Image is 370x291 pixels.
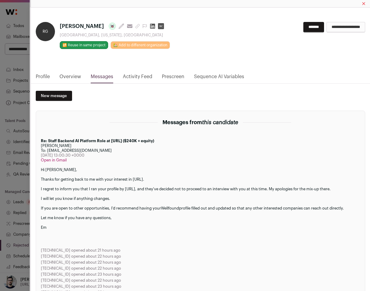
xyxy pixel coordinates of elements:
[60,41,108,49] button: 🔂 Reuse in same project
[41,284,360,289] div: [TECHNICAL_ID] opened about 23 hours ago
[161,206,179,210] a: Wellfound
[41,225,360,230] div: Em
[60,33,170,38] div: [GEOGRAPHIC_DATA], [US_STATE], [GEOGRAPHIC_DATA]
[162,73,184,83] a: Prescreen
[41,266,360,271] div: [TECHNICAL_ID] opened about 22 hours ago
[41,153,360,158] div: [DATE] 13:00:30 +0000
[123,73,152,83] a: Activity Feed
[202,120,238,125] span: this candidate
[41,139,360,143] div: Re: Staff Backend AI Platform Role at [URL] ($240K + equity)
[41,278,360,283] div: [TECHNICAL_ID] opened about 22 hours ago
[41,260,360,265] div: [TECHNICAL_ID] opened about 22 hours ago
[41,177,360,182] div: Thanks for getting back to me with your interest in [URL].
[194,73,244,83] a: Sequence AI Variables
[111,41,170,49] a: 🏡 Add to different organization
[41,148,360,153] div: To: [EMAIL_ADDRESS][DOMAIN_NAME]
[41,248,360,253] div: [TECHNICAL_ID] opened about 21 hours ago
[59,73,81,83] a: Overview
[41,167,360,172] div: Hi [PERSON_NAME],
[41,254,360,259] div: [TECHNICAL_ID] opened about 22 hours ago
[60,22,104,30] span: [PERSON_NAME]
[41,158,67,162] a: Open in Gmail
[36,91,72,101] a: New message
[162,118,238,127] h2: Messages from
[41,206,360,211] div: If you are open to other opportunities, I'd recommend having your profile filled out and updated ...
[41,216,360,220] div: Let me know if you have any questions,
[41,272,360,277] div: [TECHNICAL_ID] opened about 23 hours ago
[36,73,50,83] a: Profile
[36,22,55,41] div: RG
[41,196,360,201] div: I will let you know if anything changes.
[41,143,360,148] div: [PERSON_NAME]
[41,187,360,191] div: I regret to inform you that I ran your profile by [URL], and they've decided not to proceed to an...
[91,73,113,83] a: Messages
